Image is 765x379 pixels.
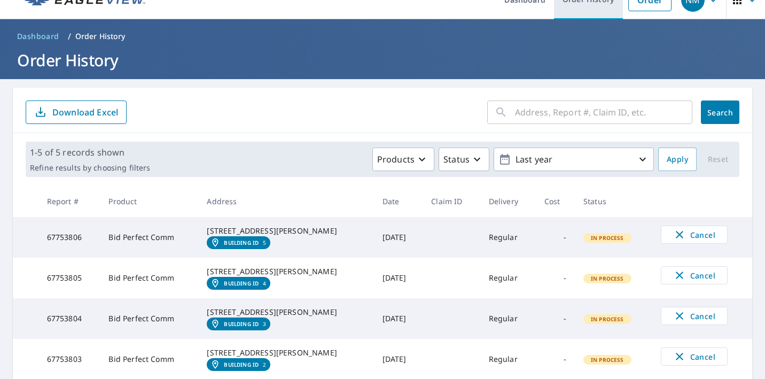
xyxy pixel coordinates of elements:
nav: breadcrumb [13,28,752,45]
em: Building ID [224,321,259,327]
p: Products [377,153,415,166]
em: Building ID [224,239,259,246]
td: - [536,258,575,298]
td: Bid Perfect Comm [100,258,198,298]
p: Last year [511,150,636,169]
p: 1-5 of 5 records shown [30,146,150,159]
p: Order History [75,31,126,42]
th: Address [198,185,373,217]
p: Download Excel [52,106,118,118]
button: Cancel [661,347,728,366]
button: Status [439,148,489,171]
button: Search [701,100,739,124]
a: Building ID5 [207,236,270,249]
td: - [536,217,575,258]
div: [STREET_ADDRESS][PERSON_NAME] [207,307,365,318]
td: 67753806 [38,217,100,258]
a: Building ID2 [207,358,270,371]
span: Apply [667,153,688,166]
a: Dashboard [13,28,64,45]
h1: Order History [13,49,752,71]
th: Status [575,185,652,217]
em: Building ID [224,280,259,287]
span: Dashboard [17,31,59,42]
p: Status [443,153,470,166]
button: Cancel [661,307,728,325]
div: [STREET_ADDRESS][PERSON_NAME] [207,266,365,277]
td: 67753804 [38,298,100,339]
span: Cancel [672,228,716,241]
th: Report # [38,185,100,217]
p: Refine results by choosing filters [30,163,150,173]
td: Regular [480,258,536,298]
span: Cancel [672,269,716,282]
button: Products [372,148,434,171]
th: Cost [536,185,575,217]
td: Regular [480,217,536,258]
th: Claim ID [423,185,480,217]
a: Building ID4 [207,277,270,290]
button: Last year [494,148,654,171]
button: Cancel [661,266,728,284]
td: Regular [480,298,536,339]
span: Search [709,107,731,118]
td: - [536,298,575,339]
td: [DATE] [374,258,423,298]
th: Date [374,185,423,217]
td: Bid Perfect Comm [100,298,198,339]
td: [DATE] [374,217,423,258]
a: Building ID3 [207,318,270,330]
button: Cancel [661,226,728,244]
div: [STREET_ADDRESS][PERSON_NAME] [207,347,365,358]
td: Bid Perfect Comm [100,217,198,258]
th: Delivery [480,185,536,217]
div: [STREET_ADDRESS][PERSON_NAME] [207,226,365,236]
li: / [68,30,71,43]
span: In Process [584,356,630,363]
span: In Process [584,315,630,323]
span: In Process [584,275,630,282]
td: 67753805 [38,258,100,298]
em: Building ID [224,361,259,368]
span: Cancel [672,310,716,322]
span: In Process [584,234,630,242]
input: Address, Report #, Claim ID, etc. [515,97,692,127]
th: Product [100,185,198,217]
button: Apply [658,148,697,171]
button: Download Excel [26,100,127,124]
td: [DATE] [374,298,423,339]
span: Cancel [672,350,716,363]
